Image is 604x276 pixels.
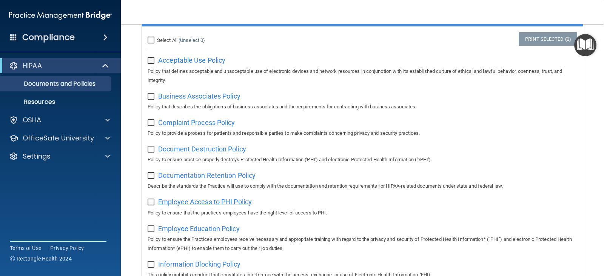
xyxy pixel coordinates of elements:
[9,8,112,23] img: PMB logo
[9,61,109,70] a: HIPAA
[158,92,240,100] span: Business Associates Policy
[148,37,156,43] input: Select All (Unselect 0)
[158,56,225,64] span: Acceptable Use Policy
[157,37,177,43] span: Select All
[148,67,577,85] p: Policy that defines acceptable and unacceptable use of electronic devices and network resources i...
[158,171,256,179] span: Documentation Retention Policy
[148,102,577,111] p: Policy that describes the obligations of business associates and the requirements for contracting...
[519,32,577,46] a: Print Selected (0)
[574,34,596,56] button: Open Resource Center
[9,116,110,125] a: OSHA
[179,37,205,43] a: (Unselect 0)
[50,244,84,252] a: Privacy Policy
[148,129,577,138] p: Policy to provide a process for patients and responsible parties to make complaints concerning pr...
[23,61,42,70] p: HIPAA
[10,244,41,252] a: Terms of Use
[148,235,577,253] p: Policy to ensure the Practice's employees receive necessary and appropriate training with regard ...
[10,255,72,262] span: Ⓒ Rectangle Health 2024
[148,182,577,191] p: Describe the standards the Practice will use to comply with the documentation and retention requi...
[9,134,110,143] a: OfficeSafe University
[158,260,240,268] span: Information Blocking Policy
[5,80,108,88] p: Documents and Policies
[22,32,75,43] h4: Compliance
[23,152,51,161] p: Settings
[148,208,577,217] p: Policy to ensure that the practice's employees have the right level of access to PHI.
[158,225,240,233] span: Employee Education Policy
[23,134,94,143] p: OfficeSafe University
[148,155,577,164] p: Policy to ensure practice properly destroys Protected Health Information ('PHI') and electronic P...
[158,198,252,206] span: Employee Access to PHI Policy
[9,152,110,161] a: Settings
[23,116,42,125] p: OSHA
[5,98,108,106] p: Resources
[158,119,235,126] span: Complaint Process Policy
[158,145,246,153] span: Document Destruction Policy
